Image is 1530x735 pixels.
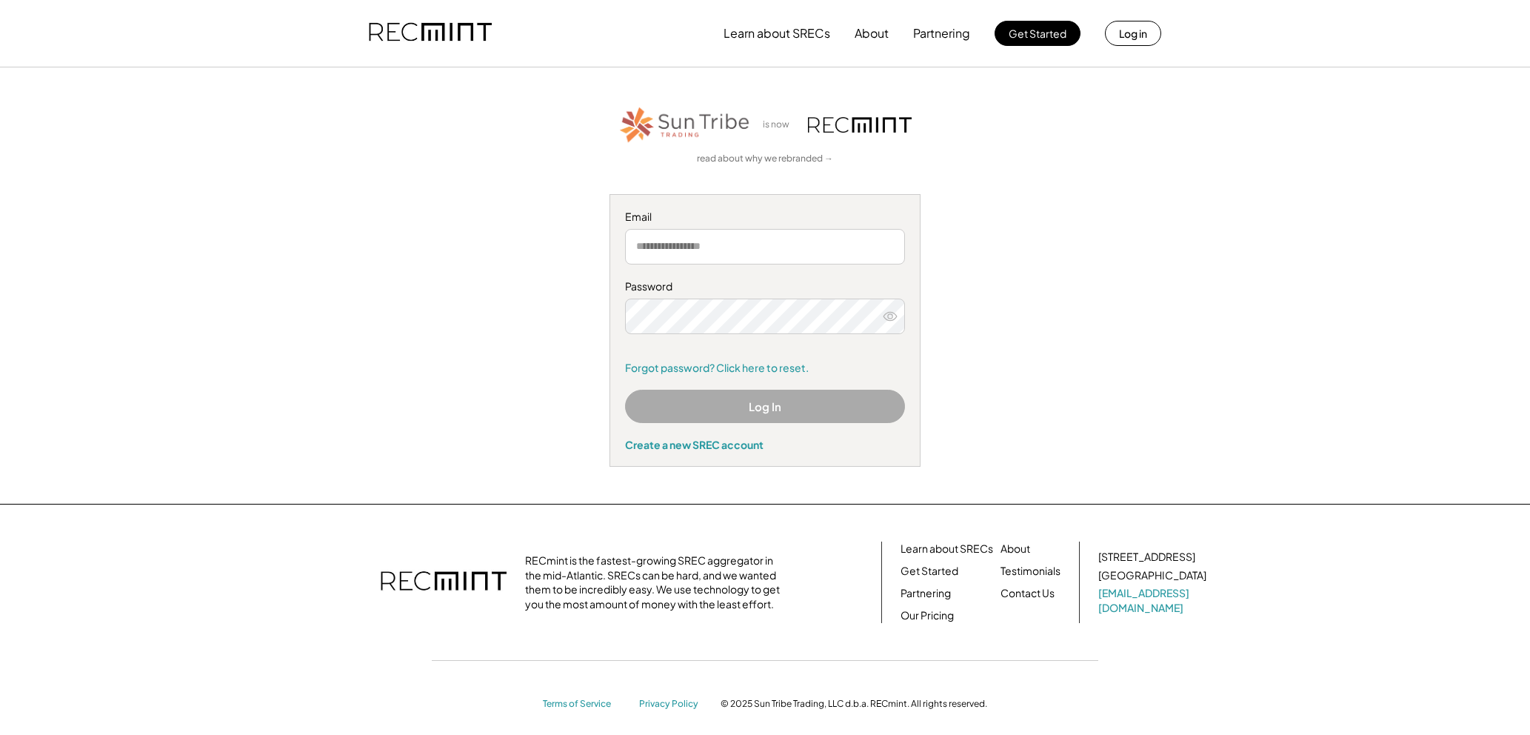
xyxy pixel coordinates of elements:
a: Privacy Policy [639,698,706,711]
button: Log in [1105,21,1161,46]
button: Get Started [995,21,1080,46]
button: Log In [625,390,905,423]
img: recmint-logotype%403x.png [808,117,912,133]
a: read about why we rebranded → [697,153,833,165]
div: Password [625,279,905,294]
div: Email [625,210,905,225]
a: Contact Us [1000,586,1055,601]
button: Learn about SRECs [724,19,830,48]
a: Learn about SRECs [901,542,993,556]
div: is now [759,119,801,131]
a: Testimonials [1000,564,1060,579]
a: Get Started [901,564,958,579]
a: Partnering [901,586,951,601]
div: © 2025 Sun Tribe Trading, LLC d.b.a. RECmint. All rights reserved. [721,698,987,710]
img: recmint-logotype%403x.png [381,556,507,608]
img: STT_Horizontal_Logo%2B-%2BColor.png [618,104,752,145]
div: [GEOGRAPHIC_DATA] [1098,568,1206,583]
img: recmint-logotype%403x.png [369,8,492,59]
a: Forgot password? Click here to reset. [625,361,905,376]
a: Our Pricing [901,608,954,623]
div: RECmint is the fastest-growing SREC aggregator in the mid-Atlantic. SRECs can be hard, and we wan... [525,553,788,611]
button: Partnering [913,19,970,48]
div: [STREET_ADDRESS] [1098,550,1195,565]
a: Terms of Service [543,698,624,711]
a: About [1000,542,1030,556]
button: About [855,19,889,48]
a: [EMAIL_ADDRESS][DOMAIN_NAME] [1098,586,1209,615]
div: Create a new SREC account [625,438,905,451]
